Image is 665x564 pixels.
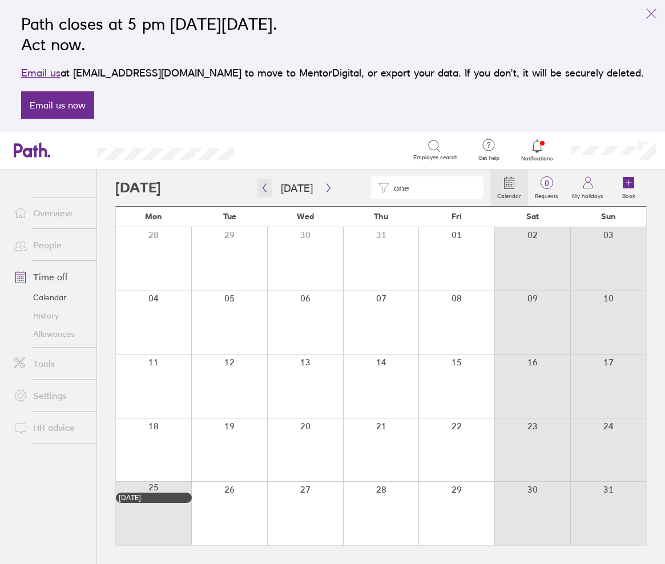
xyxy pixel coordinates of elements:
[21,91,94,119] a: Email us now
[490,170,528,206] a: Calendar
[374,212,388,221] span: Thu
[565,190,610,200] label: My holidays
[526,212,539,221] span: Sat
[21,65,644,81] p: at [EMAIL_ADDRESS][DOMAIN_NAME] to move to MentorDigital, or export your data. If you don’t, it w...
[389,177,477,199] input: Filter by employee
[297,212,314,221] span: Wed
[5,288,96,307] a: Calendar
[601,212,616,221] span: Sun
[5,307,96,325] a: History
[452,212,462,221] span: Fri
[470,155,507,162] span: Get help
[145,212,162,221] span: Mon
[5,202,96,224] a: Overview
[615,190,642,200] label: Book
[5,352,96,375] a: Tools
[528,190,565,200] label: Requests
[5,233,96,256] a: People
[565,170,610,206] a: My holidays
[519,138,556,162] a: Notifications
[5,384,96,407] a: Settings
[528,170,565,206] a: 0Requests
[21,14,644,55] h2: Path closes at 5 pm [DATE][DATE]. Act now.
[5,325,96,343] a: Allowances
[519,155,556,162] span: Notifications
[490,190,528,200] label: Calendar
[5,416,96,439] a: HR advice
[265,144,295,155] div: Search
[223,212,236,221] span: Tue
[5,265,96,288] a: Time off
[528,179,565,188] span: 0
[610,170,647,206] a: Book
[413,154,458,161] span: Employee search
[272,179,322,198] button: [DATE]
[119,494,189,502] div: [DATE]
[21,67,61,79] a: Email us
